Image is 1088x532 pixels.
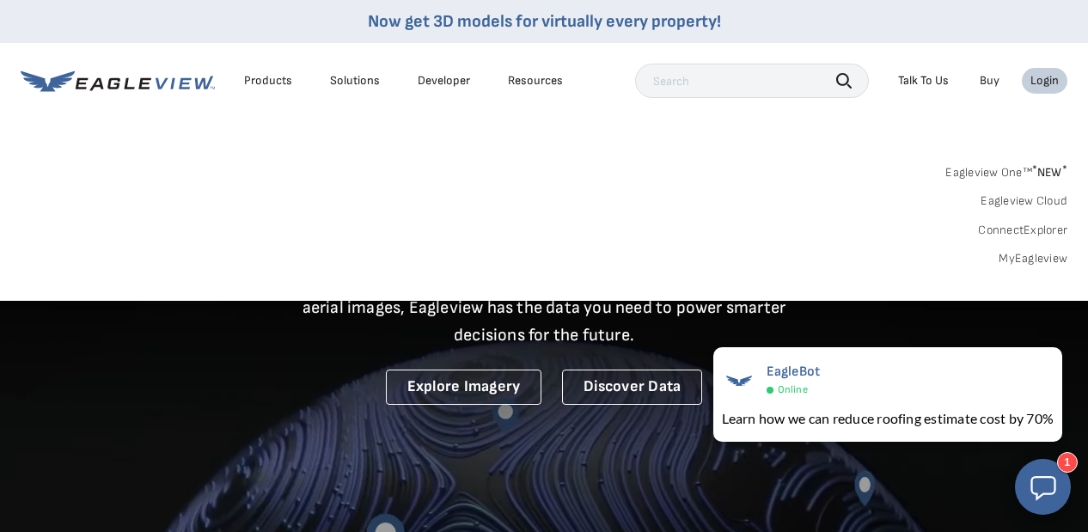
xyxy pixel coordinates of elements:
div: Login [1030,73,1059,89]
button: Open chat window [1015,459,1071,515]
img: EagleBot [722,364,756,398]
a: ConnectExplorer [978,223,1067,238]
div: Solutions [330,73,380,89]
div: Talk To Us [898,73,949,89]
span: Online [778,383,808,396]
a: Explore Imagery [386,370,542,405]
a: Now get 3D models for virtually every property! [368,11,721,32]
a: Discover Data [562,370,702,405]
a: Buy [980,73,999,89]
a: Eagleview Cloud [981,193,1067,209]
div: Resources [508,73,563,89]
span: EagleBot [767,364,821,380]
a: MyEagleview [999,251,1067,266]
a: Eagleview One™*NEW* [945,160,1067,180]
input: Search [635,64,869,98]
div: 1 [1057,452,1078,473]
span: NEW [1032,165,1067,180]
p: A new era starts here. Built on more than 3.5 billion high-resolution aerial images, Eagleview ha... [281,266,807,349]
div: Learn how we can reduce roofing estimate cost by 70% [722,408,1054,429]
a: Developer [418,73,470,89]
div: Products [244,73,292,89]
